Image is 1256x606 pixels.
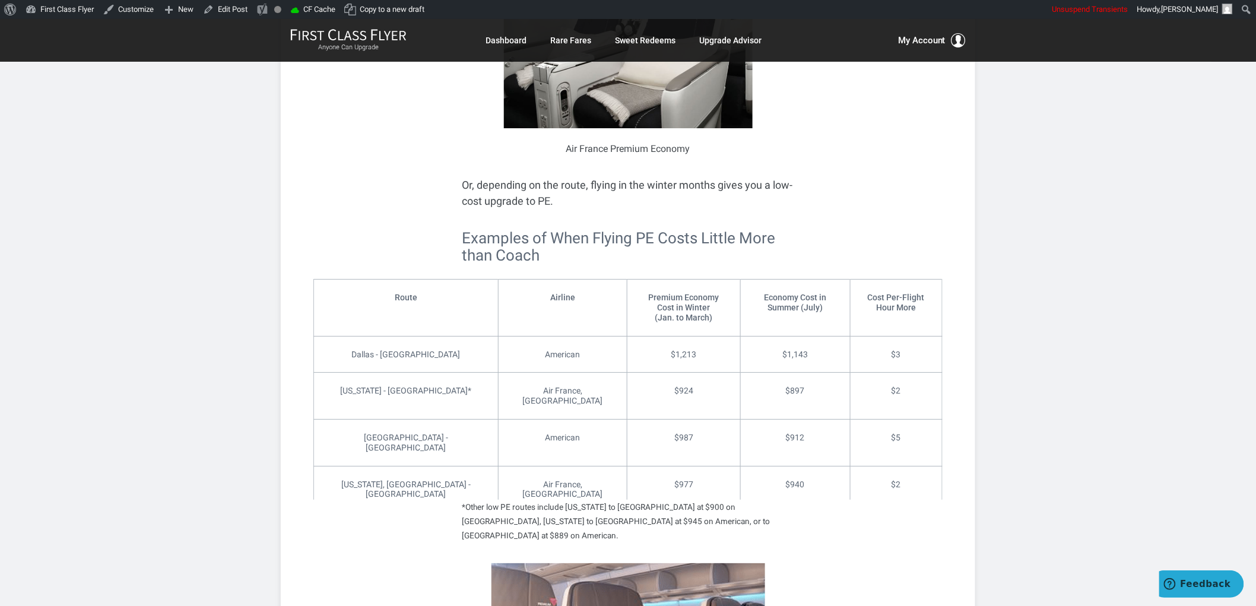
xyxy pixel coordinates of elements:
[850,420,942,467] td: $5
[498,466,627,513] td: Air France, [GEOGRAPHIC_DATA]
[898,33,966,47] button: My Account
[486,30,526,51] a: Dashboard
[649,293,719,322] strong: Premium Economy Cost in Winter (Jan. to March)
[462,230,794,279] h2: Examples of When Flying PE Costs Little More than Coach
[498,336,627,373] td: American
[462,177,794,209] p: Or, depending on the route, flying in the winter months gives you a low-cost upgrade to PE.
[314,420,499,467] td: [GEOGRAPHIC_DATA] - [GEOGRAPHIC_DATA]
[627,420,741,467] td: $987
[498,373,627,420] td: Air France, [GEOGRAPHIC_DATA]
[615,30,675,51] a: Sweet Redeems
[740,466,850,513] td: $940
[764,293,826,312] strong: Economy Cost in Summer (July)
[395,293,417,302] strong: Route
[314,466,499,513] td: [US_STATE], [GEOGRAPHIC_DATA] - [GEOGRAPHIC_DATA]
[290,43,407,52] small: Anyone Can Upgrade
[1052,5,1128,14] span: Unsuspend Transients
[1162,5,1219,14] span: [PERSON_NAME]
[699,30,762,51] a: Upgrade Advisor
[314,336,499,373] td: Dallas - [GEOGRAPHIC_DATA]
[498,420,627,467] td: American
[627,373,741,420] td: $924
[740,373,850,420] td: $897
[740,420,850,467] td: $912
[850,466,942,513] td: $2
[898,33,946,47] span: My Account
[1159,570,1244,600] iframe: Opens a widget where you can find more information
[850,336,942,373] td: $3
[462,502,770,540] small: *Other low PE routes include [US_STATE] to [GEOGRAPHIC_DATA] at $900 on [GEOGRAPHIC_DATA], [US_ST...
[627,336,741,373] td: $1,213
[850,373,942,420] td: $2
[290,28,407,41] img: First Class Flyer
[550,30,591,51] a: Rare Fares
[290,28,407,52] a: First Class FlyerAnyone Can Upgrade
[868,293,925,312] strong: Cost Per-Flight Hour More
[740,336,850,373] td: $1,143
[314,373,499,420] td: [US_STATE] - [GEOGRAPHIC_DATA]*
[566,143,690,154] span: Air France Premium Economy
[627,466,741,513] td: $977
[550,293,575,302] strong: Airline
